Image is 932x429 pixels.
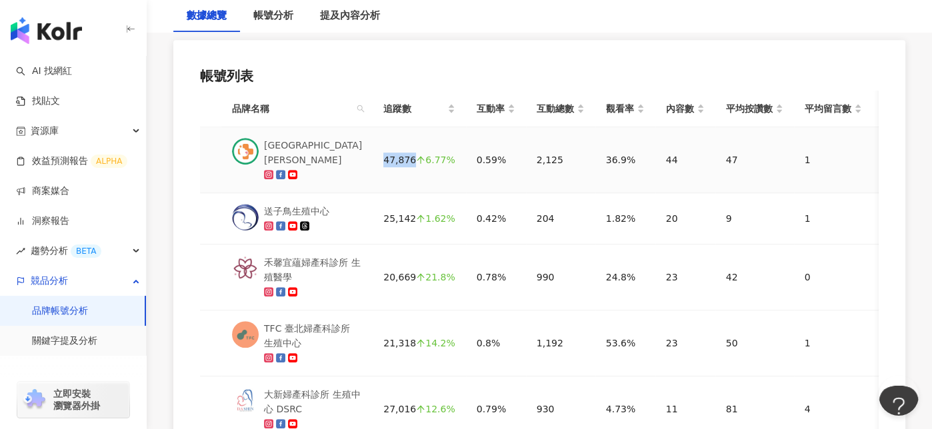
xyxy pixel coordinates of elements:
[383,270,455,284] div: 20,669
[537,153,585,167] div: 2,125
[383,153,455,167] div: 47,876
[16,214,69,228] a: 洞察報告
[200,67,879,85] div: 帳號列表
[726,402,783,416] div: 81
[606,402,645,416] div: 4.73%
[526,91,595,127] th: 互動總數
[537,270,585,284] div: 990
[16,246,25,256] span: rise
[264,387,362,416] div: 大新婦產科診所 生殖中心 DSRC
[726,336,783,350] div: 50
[726,211,783,226] div: 9
[805,153,862,167] div: 1
[11,17,82,44] img: logo
[21,389,47,410] img: chrome extension
[606,153,645,167] div: 36.9%
[595,91,655,127] th: 觀看率
[232,204,259,230] img: KOL Avatar
[537,336,585,350] div: 1,192
[477,153,515,167] div: 0.59%
[416,404,425,414] span: arrow-up
[264,138,362,167] div: [GEOGRAPHIC_DATA][PERSON_NAME]
[187,8,227,24] div: 數據總覽
[477,101,505,116] span: 互動率
[606,270,645,284] div: 24.8%
[383,336,455,350] div: 21,318
[53,388,100,412] span: 立即安裝 瀏覽器外掛
[477,336,515,350] div: 0.8%
[16,95,60,108] a: 找貼文
[606,101,634,116] span: 觀看率
[537,402,585,416] div: 930
[31,266,68,296] span: 競品分析
[232,255,259,282] img: KOL Avatar
[16,155,127,168] a: 效益預測報告ALPHA
[666,101,694,116] span: 內容數
[466,91,526,127] th: 互動率
[666,211,705,226] div: 20
[606,211,645,226] div: 1.82%
[264,321,362,350] div: TFC 臺北婦產科診所 生殖中心
[805,336,862,350] div: 1
[416,155,425,165] span: arrow-up
[606,336,645,350] div: 53.6%
[383,211,455,226] div: 25,142
[320,8,380,24] div: 提及內容分析
[726,101,773,116] span: 平均按讚數
[232,255,362,299] a: KOL Avatar禾馨宜蘊婦產科診所 生殖醫學
[715,91,794,127] th: 平均按讚數
[477,211,515,226] div: 0.42%
[17,382,129,418] a: chrome extension立即安裝 瀏覽器外掛
[31,236,101,266] span: 趨勢分析
[232,138,259,165] img: KOL Avatar
[805,270,862,284] div: 0
[666,153,705,167] div: 44
[666,402,705,416] div: 11
[477,270,515,284] div: 0.78%
[232,387,259,414] img: KOL Avatar
[805,101,851,116] span: 平均留言數
[32,304,88,318] a: 品牌帳號分析
[416,404,455,414] div: 12.6%
[666,336,705,350] div: 23
[416,155,455,165] div: 6.77%
[805,211,862,226] div: 1
[794,91,873,127] th: 平均留言數
[477,402,515,416] div: 0.79%
[537,101,574,116] span: 互動總數
[666,270,705,284] div: 23
[805,402,862,416] div: 4
[416,214,455,223] div: 1.62%
[416,338,455,348] div: 14.2%
[373,91,465,127] th: 追蹤數
[71,244,101,258] div: BETA
[726,153,783,167] div: 47
[31,116,59,146] span: 資源庫
[232,321,362,365] a: KOL AvatarTFC 臺北婦產科診所 生殖中心
[879,386,919,426] iframe: Toggle Customer Support
[383,402,455,416] div: 27,016
[232,138,362,182] a: KOL Avatar[GEOGRAPHIC_DATA][PERSON_NAME]
[16,65,72,78] a: searchAI 找網紅
[655,91,715,127] th: 內容數
[357,105,365,113] span: search
[253,8,293,24] div: 帳號分析
[726,270,783,284] div: 42
[264,204,329,218] div: 送子鳥生殖中心
[16,185,69,198] a: 商案媒合
[232,204,362,233] a: KOL Avatar送子鳥生殖中心
[32,334,97,348] a: 關鍵字提及分析
[416,338,425,348] span: arrow-up
[264,255,362,284] div: 禾馨宜蘊婦產科診所 生殖醫學
[232,101,351,116] span: 品牌名稱
[416,272,425,282] span: arrow-up
[537,211,585,226] div: 204
[416,214,425,223] span: arrow-up
[232,321,259,348] img: KOL Avatar
[416,272,455,282] div: 21.8%
[354,99,367,119] span: search
[383,101,444,116] span: 追蹤數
